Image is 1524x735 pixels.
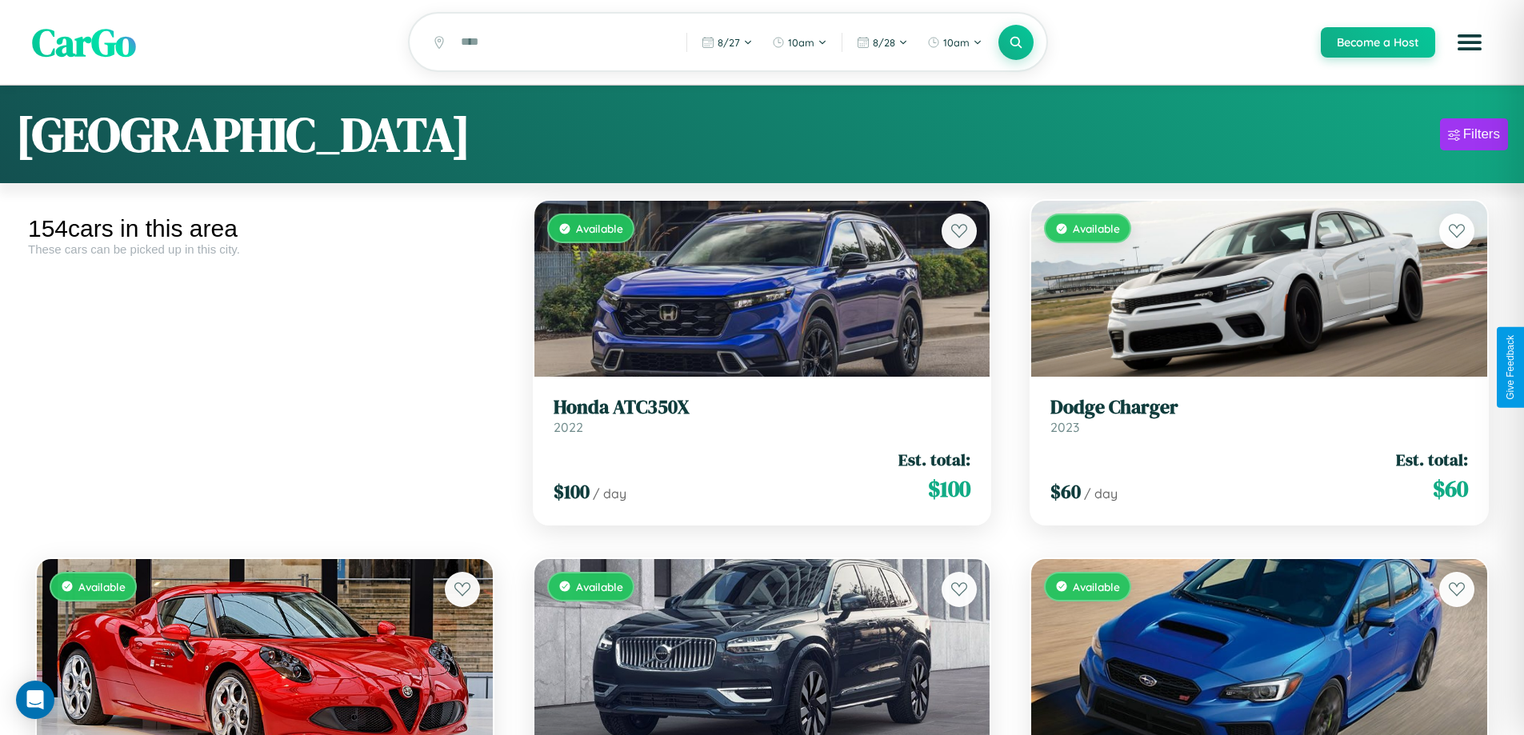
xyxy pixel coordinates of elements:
h3: Honda ATC350X [554,396,971,419]
div: Filters [1463,126,1500,142]
a: Dodge Charger2023 [1050,396,1468,435]
div: 154 cars in this area [28,215,502,242]
button: Become a Host [1321,27,1435,58]
span: Est. total: [1396,448,1468,471]
span: / day [1084,485,1118,501]
h3: Dodge Charger [1050,396,1468,419]
span: Available [576,580,623,593]
button: 10am [919,30,990,55]
span: $ 100 [554,478,590,505]
span: 10am [788,36,814,49]
span: $ 60 [1050,478,1081,505]
button: 8/27 [694,30,761,55]
span: Est. total: [898,448,970,471]
span: Available [576,222,623,235]
span: 2022 [554,419,583,435]
button: 10am [764,30,835,55]
span: $ 100 [928,473,970,505]
span: 8 / 28 [873,36,895,49]
div: Give Feedback [1505,335,1516,400]
span: Available [1073,580,1120,593]
span: 10am [943,36,970,49]
span: 8 / 27 [718,36,740,49]
div: These cars can be picked up in this city. [28,242,502,256]
span: CarGo [32,16,136,69]
button: Filters [1440,118,1508,150]
a: Honda ATC350X2022 [554,396,971,435]
button: Open menu [1447,20,1492,65]
span: Available [1073,222,1120,235]
span: Available [78,580,126,593]
h1: [GEOGRAPHIC_DATA] [16,102,470,167]
span: / day [593,485,626,501]
button: 8/28 [849,30,916,55]
span: $ 60 [1433,473,1468,505]
div: Open Intercom Messenger [16,681,54,719]
span: 2023 [1050,419,1079,435]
